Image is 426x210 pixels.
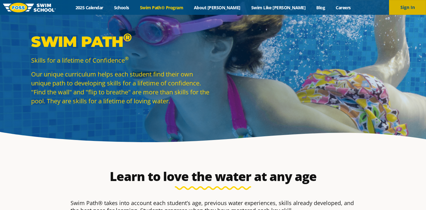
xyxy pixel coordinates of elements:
a: About [PERSON_NAME] [189,5,246,10]
h2: Learn to love the water at any age [68,169,358,184]
img: FOSS Swim School Logo [3,3,56,12]
a: Blog [311,5,330,10]
a: Swim Path® Program [134,5,188,10]
p: Our unique curriculum helps each student find their own unique path to developing skills for a li... [31,70,210,105]
sup: ® [123,31,132,44]
a: 2025 Calendar [70,5,109,10]
sup: ® [125,55,129,61]
a: Schools [109,5,134,10]
p: Swim Path [31,32,210,51]
p: Skills for a lifetime of Confidence [31,56,210,65]
a: Careers [330,5,356,10]
a: Swim Like [PERSON_NAME] [246,5,311,10]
